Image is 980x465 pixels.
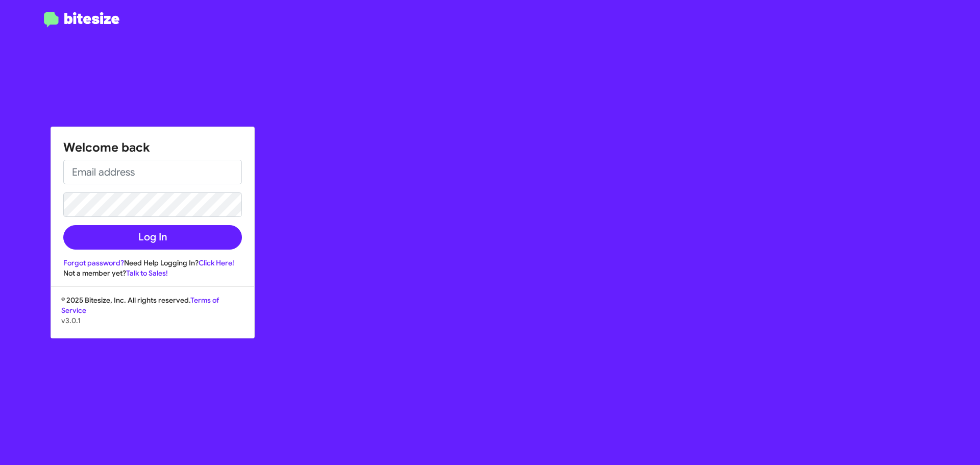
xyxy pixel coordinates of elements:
a: Talk to Sales! [126,268,168,278]
div: © 2025 Bitesize, Inc. All rights reserved. [51,295,254,338]
h1: Welcome back [63,139,242,156]
p: v3.0.1 [61,315,244,326]
a: Forgot password? [63,258,124,267]
button: Log In [63,225,242,250]
a: Click Here! [199,258,234,267]
input: Email address [63,160,242,184]
div: Not a member yet? [63,268,242,278]
div: Need Help Logging In? [63,258,242,268]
